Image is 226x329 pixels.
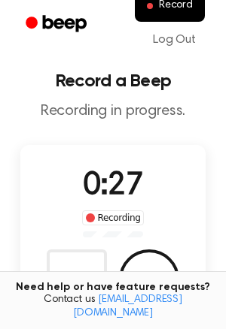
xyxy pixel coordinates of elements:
div: Recording [82,210,145,225]
button: Save Audio Record [119,249,179,309]
a: [EMAIL_ADDRESS][DOMAIN_NAME] [73,294,182,318]
button: Delete Audio Record [47,249,107,309]
span: Contact us [9,294,217,320]
h1: Record a Beep [12,72,214,90]
span: 0:27 [83,171,143,202]
a: Beep [15,10,100,39]
a: Log Out [138,22,211,58]
p: Recording in progress. [12,102,214,121]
